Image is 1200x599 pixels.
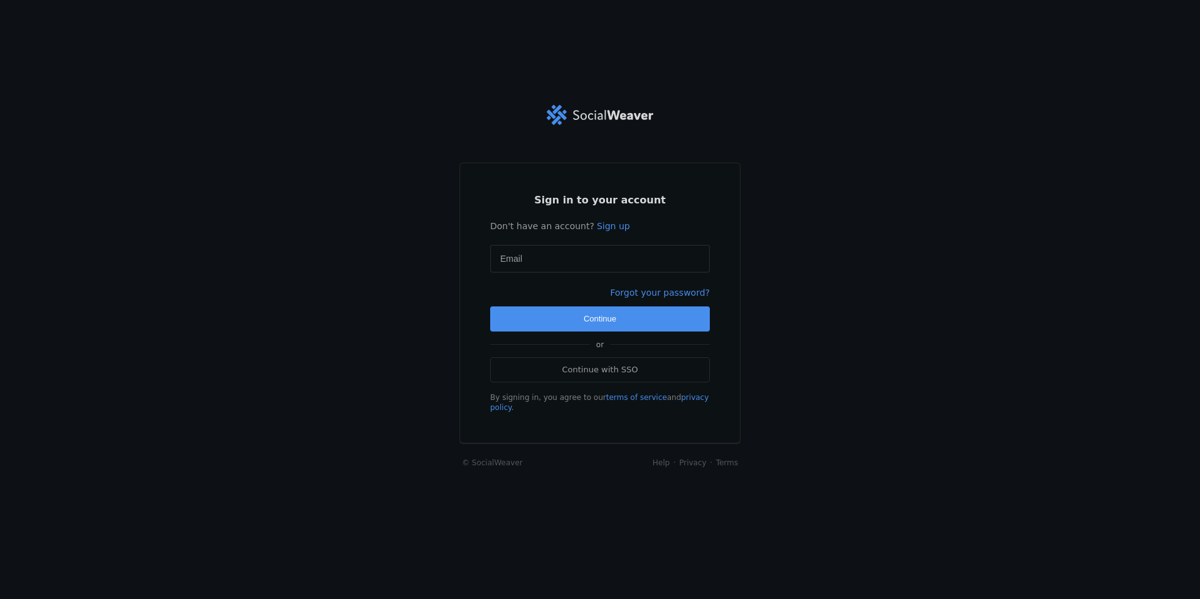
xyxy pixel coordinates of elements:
span: Continue [584,313,616,325]
a: Continue with SSO [490,357,710,382]
mat-label: Email [500,251,522,266]
span: Don't have an account? [490,220,594,232]
button: Continue [490,306,710,332]
a: privacy policy [490,393,709,412]
a: Help [653,458,670,467]
span: Sign in to your account [534,193,666,207]
a: Forgot your password? [610,288,710,298]
li: · [670,456,679,469]
a: © SocialWeaver [462,456,523,469]
div: By signing in, you agree to our and . [490,392,710,413]
a: Terms [716,458,738,467]
input: Email [500,251,700,266]
span: or [590,332,610,357]
a: Sign up [597,220,630,232]
a: terms of service [606,393,667,402]
a: Privacy [679,458,706,467]
li: · [707,456,716,469]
